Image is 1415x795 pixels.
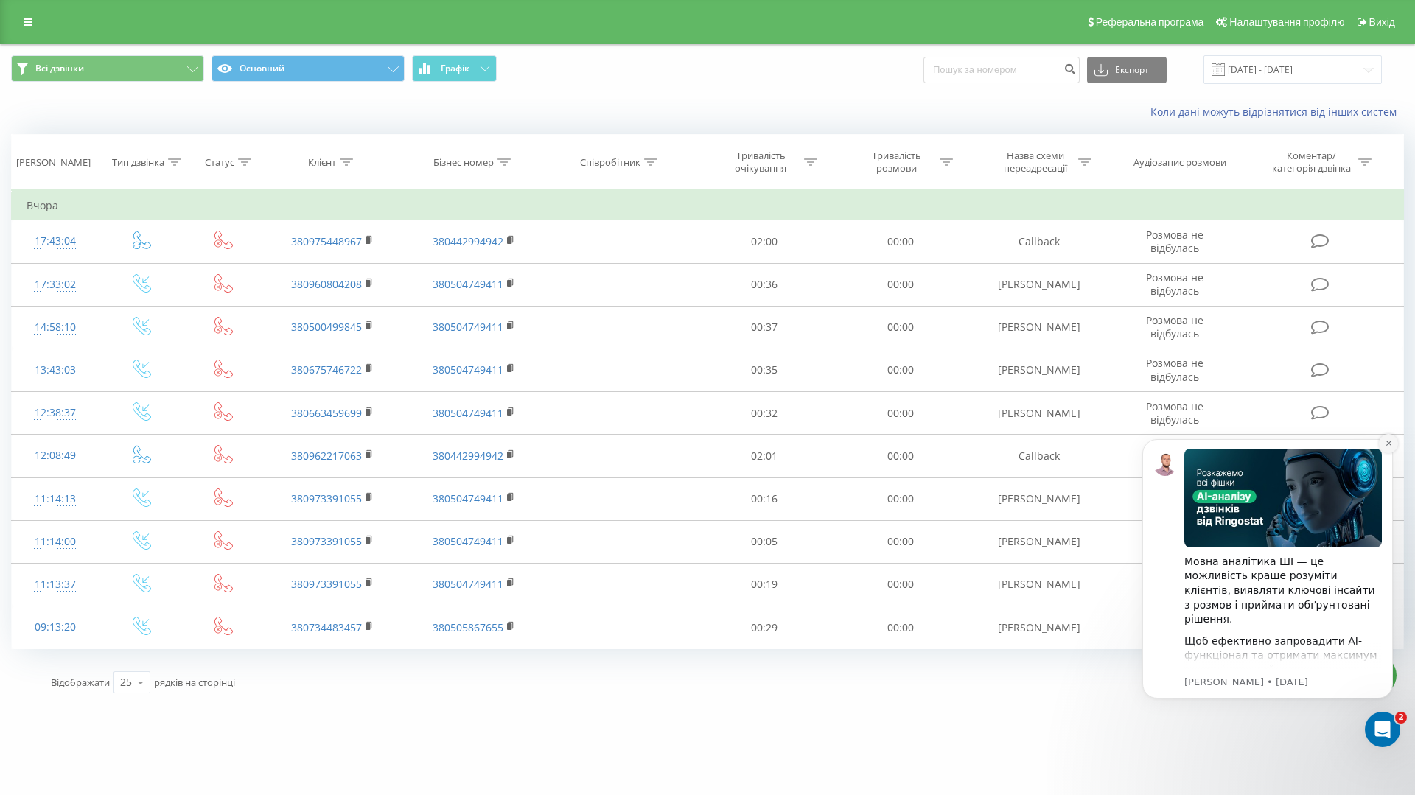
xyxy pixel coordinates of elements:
[696,220,832,263] td: 02:00
[291,234,362,248] a: 380975448967
[291,534,362,548] a: 380973391055
[212,55,405,82] button: Основний
[832,306,968,349] td: 00:00
[923,57,1080,83] input: Пошук за номером
[857,150,936,175] div: Тривалість розмови
[433,156,494,169] div: Бізнес номер
[696,563,832,606] td: 00:19
[832,520,968,563] td: 00:00
[27,528,84,556] div: 11:14:00
[27,613,84,642] div: 09:13:20
[433,320,503,334] a: 380504749411
[27,441,84,470] div: 12:08:49
[433,534,503,548] a: 380504749411
[27,570,84,599] div: 11:13:37
[433,577,503,591] a: 380504749411
[27,399,84,427] div: 12:38:37
[433,277,503,291] a: 380504749411
[832,220,968,263] td: 00:00
[433,491,503,505] a: 380504749411
[433,406,503,420] a: 380504749411
[27,270,84,299] div: 17:33:02
[35,63,84,74] span: Всі дзвінки
[120,675,132,690] div: 25
[696,349,832,391] td: 00:35
[1087,57,1167,83] button: Експорт
[968,477,1110,520] td: [PERSON_NAME]
[1146,356,1203,383] span: Розмова не відбулась
[291,363,362,377] a: 380675746722
[968,563,1110,606] td: [PERSON_NAME]
[11,55,204,82] button: Всі дзвінки
[291,406,362,420] a: 380663459699
[1369,16,1395,28] span: Вихід
[580,156,640,169] div: Співробітник
[433,363,503,377] a: 380504749411
[968,392,1110,435] td: [PERSON_NAME]
[968,520,1110,563] td: [PERSON_NAME]
[291,577,362,591] a: 380973391055
[696,306,832,349] td: 00:37
[696,435,832,477] td: 02:01
[1120,417,1415,755] iframe: Intercom notifications message
[1146,399,1203,427] span: Розмова не відбулась
[968,349,1110,391] td: [PERSON_NAME]
[1268,150,1355,175] div: Коментар/категорія дзвінка
[832,563,968,606] td: 00:00
[112,156,164,169] div: Тип дзвінка
[996,150,1075,175] div: Назва схеми переадресації
[1229,16,1344,28] span: Налаштування профілю
[27,313,84,342] div: 14:58:10
[968,220,1110,263] td: Callback
[27,227,84,256] div: 17:43:04
[696,477,832,520] td: 00:16
[291,277,362,291] a: 380960804208
[832,349,968,391] td: 00:00
[1146,270,1203,298] span: Розмова не відбулась
[832,435,968,477] td: 00:00
[291,491,362,505] a: 380973391055
[1146,313,1203,340] span: Розмова не відбулась
[968,606,1110,649] td: [PERSON_NAME]
[832,392,968,435] td: 00:00
[696,520,832,563] td: 00:05
[722,150,800,175] div: Тривалість очікування
[51,676,110,689] span: Відображати
[832,477,968,520] td: 00:00
[696,263,832,306] td: 00:36
[1096,16,1204,28] span: Реферальна програма
[308,156,336,169] div: Клієнт
[696,606,832,649] td: 00:29
[154,676,235,689] span: рядків на сторінці
[27,485,84,514] div: 11:14:13
[16,156,91,169] div: [PERSON_NAME]
[1133,156,1226,169] div: Аудіозапис розмови
[412,55,497,82] button: Графік
[968,435,1110,477] td: Callback
[291,620,362,634] a: 380734483457
[433,234,503,248] a: 380442994942
[968,263,1110,306] td: [PERSON_NAME]
[291,449,362,463] a: 380962217063
[27,356,84,385] div: 13:43:03
[291,320,362,334] a: 380500499845
[205,156,234,169] div: Статус
[433,449,503,463] a: 380442994942
[696,392,832,435] td: 00:32
[12,191,1404,220] td: Вчора
[441,63,469,74] span: Графік
[1365,712,1400,747] iframe: Intercom live chat
[1146,228,1203,255] span: Розмова не відбулась
[832,606,968,649] td: 00:00
[1150,105,1404,119] a: Коли дані можуть відрізнятися вiд інших систем
[968,306,1110,349] td: [PERSON_NAME]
